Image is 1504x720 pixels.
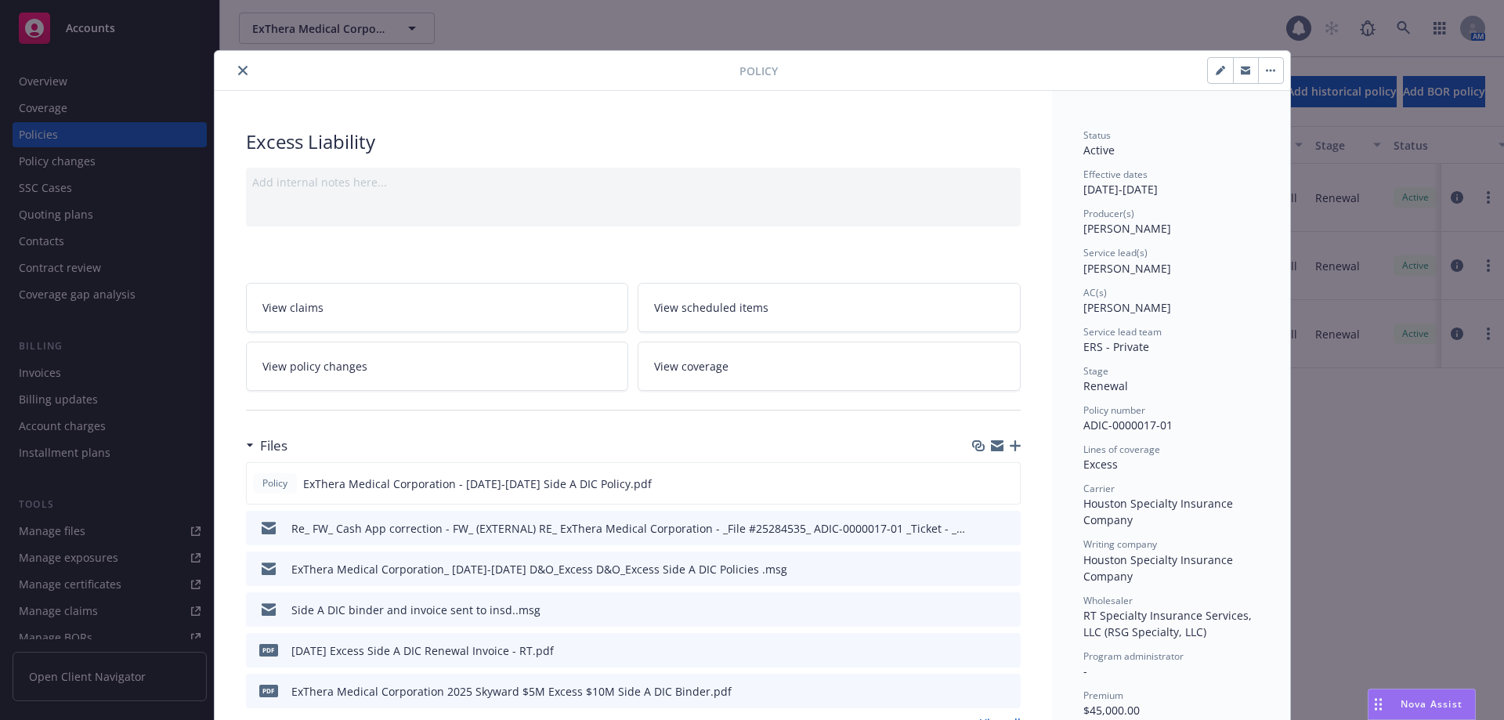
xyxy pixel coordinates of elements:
[1083,378,1128,393] span: Renewal
[259,644,278,656] span: pdf
[259,685,278,696] span: pdf
[1083,221,1171,236] span: [PERSON_NAME]
[1083,261,1171,276] span: [PERSON_NAME]
[1083,364,1108,378] span: Stage
[1000,561,1014,577] button: preview file
[246,128,1021,155] div: Excess Liability
[975,602,988,618] button: download file
[291,642,554,659] div: [DATE] Excess Side A DIC Renewal Invoice - RT.pdf
[1083,207,1134,220] span: Producer(s)
[1083,664,1087,678] span: -
[1083,168,1259,197] div: [DATE] - [DATE]
[1368,689,1476,720] button: Nova Assist
[1083,482,1115,495] span: Carrier
[260,436,287,456] h3: Files
[233,61,252,80] button: close
[1083,608,1255,639] span: RT Specialty Insurance Services, LLC (RSG Specialty, LLC)
[262,358,367,374] span: View policy changes
[303,476,652,492] span: ExThera Medical Corporation - [DATE]-[DATE] Side A DIC Policy.pdf
[1083,496,1236,527] span: Houston Specialty Insurance Company
[1368,689,1388,719] div: Drag to move
[246,436,287,456] div: Files
[252,174,1014,190] div: Add internal notes here...
[1083,403,1145,417] span: Policy number
[262,299,324,316] span: View claims
[259,476,291,490] span: Policy
[1083,537,1157,551] span: Writing company
[1083,457,1118,472] span: Excess
[975,520,988,537] button: download file
[1083,418,1173,432] span: ADIC-0000017-01
[1083,143,1115,157] span: Active
[1000,642,1014,659] button: preview file
[1000,602,1014,618] button: preview file
[975,561,988,577] button: download file
[975,683,988,700] button: download file
[654,358,728,374] span: View coverage
[975,642,988,659] button: download file
[291,520,969,537] div: Re_ FW_ Cash App correction - FW_ (EXTERNAL) RE_ ExThera Medical Corporation - _File #25284535_ A...
[1000,683,1014,700] button: preview file
[1401,697,1462,711] span: Nova Assist
[654,299,768,316] span: View scheduled items
[1083,325,1162,338] span: Service lead team
[1083,300,1171,315] span: [PERSON_NAME]
[1083,594,1133,607] span: Wholesaler
[291,683,732,700] div: ExThera Medical Corporation 2025 Skyward $5M Excess $10M Side A DIC Binder.pdf
[1083,552,1236,584] span: Houston Specialty Insurance Company
[1083,128,1111,142] span: Status
[246,283,629,332] a: View claims
[1083,339,1149,354] span: ERS - Private
[1083,703,1140,718] span: $45,000.00
[638,342,1021,391] a: View coverage
[1000,520,1014,537] button: preview file
[291,561,787,577] div: ExThera Medical Corporation_ [DATE]-[DATE] D&O_Excess D&O_Excess Side A DIC Policies .msg
[291,602,540,618] div: Side A DIC binder and invoice sent to insd..msg
[739,63,778,79] span: Policy
[1083,649,1184,663] span: Program administrator
[246,342,629,391] a: View policy changes
[638,283,1021,332] a: View scheduled items
[974,476,987,492] button: download file
[1083,443,1160,456] span: Lines of coverage
[1083,168,1148,181] span: Effective dates
[1083,246,1148,259] span: Service lead(s)
[1083,689,1123,702] span: Premium
[1083,286,1107,299] span: AC(s)
[1000,476,1014,492] button: preview file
